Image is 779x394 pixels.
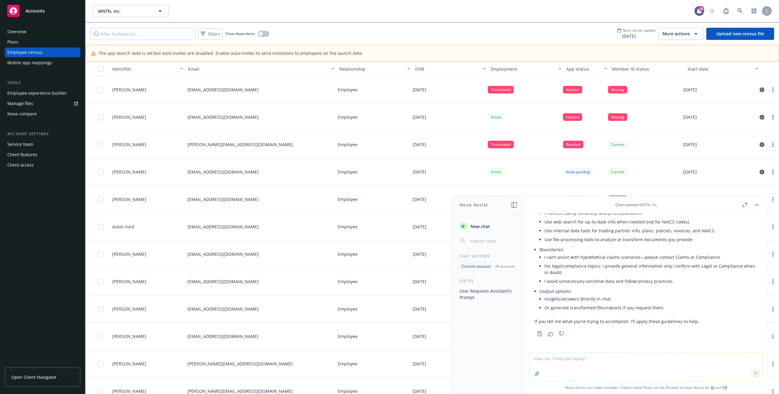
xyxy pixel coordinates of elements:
[720,5,732,17] a: Report a Bug
[187,333,259,339] p: [EMAIL_ADDRESS][DOMAIN_NAME]
[563,195,593,203] div: Invite pending
[5,131,80,137] div: Account settings
[7,37,18,47] div: Plans
[187,169,259,175] p: [EMAIL_ADDRESS][DOMAIN_NAME]
[112,114,146,120] span: [PERSON_NAME]
[488,113,504,121] div: Active
[11,374,57,380] span: Open Client Navigator
[5,27,80,37] a: Overview
[7,88,67,98] div: Employee experience builder
[459,202,488,208] h1: Nova Assist
[199,30,222,38] span: Filters
[339,66,403,72] div: Relationship
[540,287,758,313] li: Output options:
[112,196,146,202] span: [PERSON_NAME]
[90,28,196,40] input: Filter by keyword...
[98,196,104,202] input: Toggle Row Selected
[338,86,358,93] p: Employee
[540,245,758,287] li: Boundaries:
[769,305,777,313] a: more
[758,141,766,148] a: circleInformation
[98,87,104,93] input: Toggle Row Selected
[187,361,293,367] p: [PERSON_NAME][EMAIL_ADDRESS][DOMAIN_NAME]
[415,66,479,72] div: DOB
[683,114,697,120] p: [DATE]
[488,195,504,203] div: Active
[544,253,758,262] li: I can’t assist with hypothetical claims scenarios—please contact Claims or Compliance.
[769,360,777,368] a: more
[413,86,426,93] p: [DATE]
[563,141,583,148] div: Revoked
[112,251,146,257] span: [PERSON_NAME]
[769,278,777,285] a: more
[723,385,727,390] a: TR
[769,114,777,121] a: more
[93,5,169,17] button: MNTN, Inc.
[112,141,146,148] span: [PERSON_NAME]
[488,141,514,148] div: Terminated
[112,86,146,93] span: [PERSON_NAME]
[413,169,426,175] p: [DATE]
[615,202,658,207] div: : MNTN, Inc.
[7,139,33,149] div: Service team
[99,50,363,56] span: The app launch date is set but auto-invites are disabled. Enable auto-invites to send invitations...
[198,28,223,40] button: Filters
[5,150,80,160] a: Client features
[188,66,328,72] div: Email
[112,333,146,339] span: [PERSON_NAME]
[338,114,358,120] p: Employee
[112,306,146,312] span: [PERSON_NAME]
[338,223,358,230] p: Employee
[495,264,515,269] p: All accounts
[544,262,758,277] li: For legal/compliance topics: I provide general information only; confirm with Legal or Compliance...
[758,168,766,176] a: circleInformation
[608,113,627,121] div: Missing
[5,80,80,86] div: Tools
[413,196,426,202] p: [DATE]
[5,88,80,98] a: Employee experience builder
[540,201,758,245] li: How I work:
[112,361,146,367] span: [PERSON_NAME]
[186,62,337,76] button: Email
[658,28,704,40] button: More actions
[112,66,176,72] div: Identifier
[758,86,766,93] a: circleInformation
[699,6,704,12] div: 20
[187,86,259,93] p: [EMAIL_ADDRESS][DOMAIN_NAME]
[413,278,426,285] p: [DATE]
[557,329,566,338] button: Thumbs down
[488,86,514,93] div: Terminated
[544,277,758,286] li: I avoid unnecessary sensitive data and follow privacy practices.
[491,66,555,72] div: Employment
[711,385,714,390] a: BI
[112,169,146,175] span: [PERSON_NAME]
[187,141,293,148] p: [PERSON_NAME][EMAIL_ADDRESS][DOMAIN_NAME]
[544,226,758,235] li: Use internal data tools for trading partner info, plans, policies, invoices, and NAICS.
[112,278,146,285] span: [PERSON_NAME]
[110,62,186,76] button: Identifier
[608,195,627,203] div: Missing
[706,28,774,40] a: Upload new census file
[734,5,746,17] a: Search
[338,196,358,202] p: Employee
[769,86,777,93] a: more
[563,113,582,121] div: Inactive
[685,62,761,76] button: Start date
[615,202,638,207] span: Chat context
[537,331,542,336] svg: Copy to clipboard
[5,99,80,108] a: Manage files
[544,303,758,312] li: Or generate transformed files/reports if you request them.
[413,141,426,148] p: [DATE]
[769,223,777,230] a: more
[208,31,220,37] span: Filters
[566,66,600,72] div: App status
[413,251,426,257] p: [DATE]
[26,9,45,13] span: Accounts
[413,361,426,367] p: [DATE]
[469,223,490,230] span: New chat
[98,333,104,339] input: Toggle Row Selected
[457,286,520,302] button: User Requests Assistant's Prompt
[706,5,718,17] a: Start snowing
[563,168,593,176] div: Invite pending
[413,306,426,312] p: [DATE]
